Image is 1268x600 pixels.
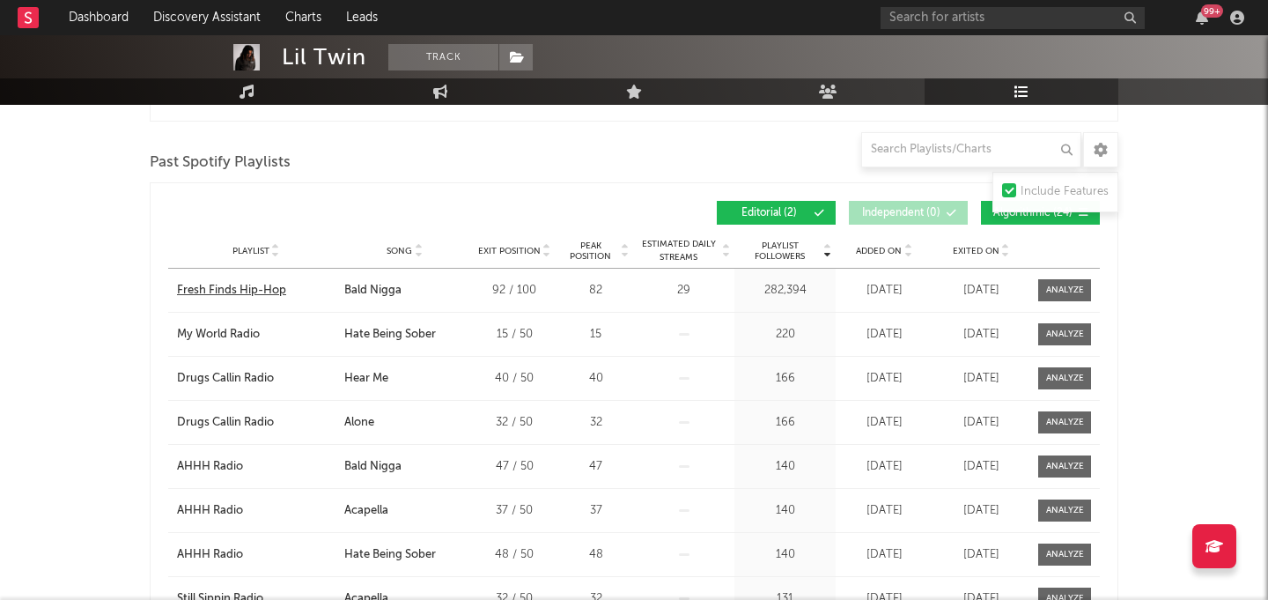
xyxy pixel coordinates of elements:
span: Playlist Followers [739,241,821,262]
div: AHHH Radio [177,546,243,564]
input: Search Playlists/Charts [861,132,1081,167]
a: Hear Me [344,370,466,388]
div: [DATE] [937,370,1025,388]
div: 82 [563,282,629,300]
div: My World Radio [177,326,260,344]
div: 92 / 100 [475,282,554,300]
span: Added On [856,246,902,256]
a: Drugs Callin Radio [177,370,335,388]
div: 166 [739,414,831,432]
div: Lil Twin [282,44,366,70]
span: Peak Position [563,241,618,262]
a: Bald Nigga [344,282,466,300]
div: Bald Nigga [344,282,402,300]
a: Fresh Finds Hip-Hop [177,282,335,300]
div: 140 [739,502,831,520]
div: [DATE] [840,370,928,388]
span: Song [387,246,412,256]
span: Past Spotify Playlists [150,152,291,174]
div: 32 [563,414,629,432]
div: 220 [739,326,831,344]
div: [DATE] [937,546,1025,564]
div: [DATE] [840,414,928,432]
div: 48 / 50 [475,546,554,564]
div: [DATE] [937,414,1025,432]
a: AHHH Radio [177,546,335,564]
div: 32 / 50 [475,414,554,432]
button: Independent(0) [849,201,968,225]
div: 282,394 [739,282,831,300]
div: 37 / 50 [475,502,554,520]
div: [DATE] [937,326,1025,344]
div: 15 / 50 [475,326,554,344]
button: Track [388,44,498,70]
div: AHHH Radio [177,502,243,520]
a: Hate Being Sober [344,326,466,344]
div: 37 [563,502,629,520]
div: 47 / 50 [475,458,554,476]
div: Hate Being Sober [344,546,436,564]
a: Bald Nigga [344,458,466,476]
span: Estimated Daily Streams [638,238,719,264]
div: 47 [563,458,629,476]
div: 15 [563,326,629,344]
div: 48 [563,546,629,564]
button: Editorial(2) [717,201,836,225]
a: Hate Being Sober [344,546,466,564]
div: [DATE] [840,502,928,520]
a: Alone [344,414,466,432]
div: Alone [344,414,374,432]
div: 99 + [1201,4,1223,18]
div: AHHH Radio [177,458,243,476]
div: [DATE] [937,502,1025,520]
span: Exited On [953,246,999,256]
span: Playlist [232,246,269,256]
div: 140 [739,546,831,564]
div: [DATE] [937,458,1025,476]
div: Hear Me [344,370,388,388]
div: 166 [739,370,831,388]
div: Acapella [344,502,388,520]
button: 99+ [1196,11,1208,25]
a: Acapella [344,502,466,520]
div: [DATE] [840,326,928,344]
div: Include Features [1021,181,1109,203]
div: 40 [563,370,629,388]
div: Bald Nigga [344,458,402,476]
div: [DATE] [840,458,928,476]
div: 140 [739,458,831,476]
a: AHHH Radio [177,458,335,476]
a: AHHH Radio [177,502,335,520]
div: 29 [638,282,730,300]
div: Hate Being Sober [344,326,436,344]
div: [DATE] [840,546,928,564]
div: [DATE] [937,282,1025,300]
a: Drugs Callin Radio [177,414,335,432]
button: Algorithmic(24) [981,201,1100,225]
div: [DATE] [840,282,928,300]
span: Algorithmic ( 24 ) [992,208,1073,219]
span: Exit Position [478,246,541,256]
a: My World Radio [177,326,335,344]
input: Search for artists [881,7,1145,29]
div: 40 / 50 [475,370,554,388]
div: Fresh Finds Hip-Hop [177,282,286,300]
span: Editorial ( 2 ) [728,208,809,219]
div: Drugs Callin Radio [177,370,274,388]
div: Drugs Callin Radio [177,414,274,432]
span: Independent ( 0 ) [860,208,941,219]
